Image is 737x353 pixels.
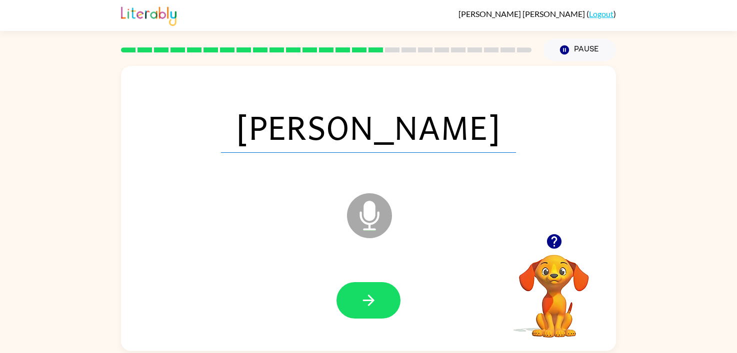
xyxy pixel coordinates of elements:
[458,9,586,18] span: [PERSON_NAME] [PERSON_NAME]
[221,101,516,153] span: [PERSON_NAME]
[504,239,604,339] video: Your browser must support playing .mp4 files to use Literably. Please try using another browser.
[458,9,616,18] div: ( )
[121,4,176,26] img: Literably
[543,38,616,61] button: Pause
[589,9,613,18] a: Logout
